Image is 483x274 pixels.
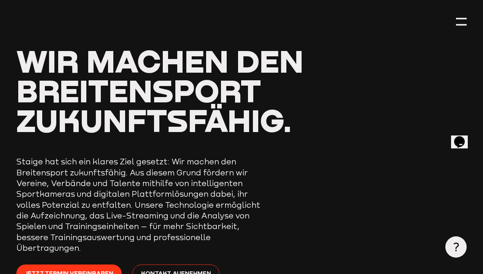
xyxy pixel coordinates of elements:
[451,126,475,148] iframe: chat widget
[16,42,303,139] span: Wir machen den Breitensport zukunftsfähig.
[16,156,264,253] p: Staige hat sich ein klares Ziel gesetzt: Wir machen den Breitensport zukunftsfähig. Aus diesem Gr...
